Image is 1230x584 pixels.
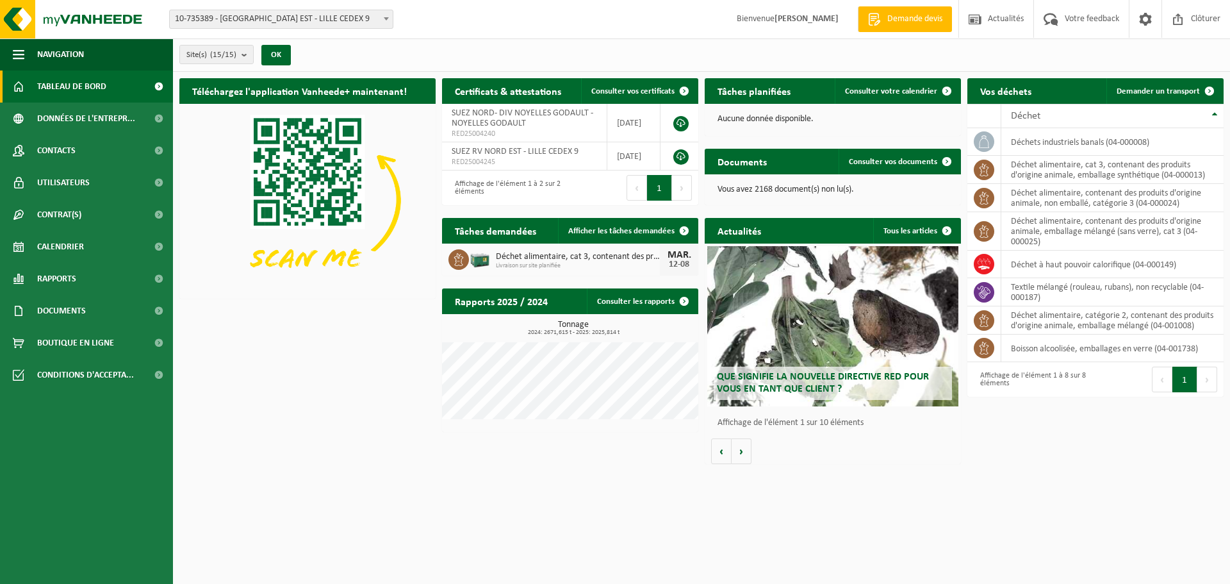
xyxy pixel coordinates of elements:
button: Next [672,175,692,201]
button: OK [261,45,291,65]
td: déchet alimentaire, contenant des produits d'origine animale, emballage mélangé (sans verre), cat... [1001,212,1224,251]
span: Consulter vos certificats [591,87,675,96]
h2: Téléchargez l'application Vanheede+ maintenant! [179,78,420,103]
span: 2024: 2671,615 t - 2025: 2025,814 t [448,330,698,336]
button: Next [1197,367,1217,392]
button: Volgende [732,438,751,464]
span: Que signifie la nouvelle directive RED pour vous en tant que client ? [717,372,929,394]
span: Demande devis [884,13,946,26]
td: déchet alimentaire, contenant des produits d'origine animale, non emballé, catégorie 3 (04-000024) [1001,184,1224,212]
span: Calendrier [37,231,84,263]
p: Affichage de l'élément 1 sur 10 éléments [717,419,955,428]
button: Site(s)(15/15) [179,45,254,64]
img: PB-LB-0680-HPE-GN-01 [469,247,491,269]
span: Consulter vos documents [849,158,937,166]
h2: Certificats & attestations [442,78,574,103]
span: SUEZ NORD- DIV NOYELLES GODAULT - NOYELLES GODAULT [452,108,593,128]
span: Afficher les tâches demandées [568,227,675,235]
span: Conditions d'accepta... [37,359,134,391]
h2: Tâches demandées [442,218,549,243]
p: Aucune donnée disponible. [717,115,948,124]
div: Affichage de l'élément 1 à 2 sur 2 éléments [448,174,564,202]
span: 10-735389 - SUEZ RV NORD EST - LILLE CEDEX 9 [170,10,393,28]
a: Consulter les rapports [587,288,697,314]
div: 12-08 [666,260,692,269]
span: Documents [37,295,86,327]
span: Consulter votre calendrier [845,87,937,96]
a: Demander un transport [1106,78,1222,104]
span: Contrat(s) [37,199,81,231]
button: 1 [1172,367,1197,392]
span: Données de l'entrepr... [37,103,135,135]
span: Utilisateurs [37,167,90,199]
span: Rapports [37,263,76,295]
h2: Tâches planifiées [705,78,803,103]
td: déchet alimentaire, cat 3, contenant des produits d'origine animale, emballage synthétique (04-00... [1001,156,1224,184]
span: SUEZ RV NORD EST - LILLE CEDEX 9 [452,147,578,156]
strong: [PERSON_NAME] [775,14,839,24]
span: Navigation [37,38,84,71]
span: Déchet [1011,111,1040,121]
button: 1 [647,175,672,201]
button: Previous [627,175,647,201]
div: Affichage de l'élément 1 à 8 sur 8 éléments [974,365,1089,394]
a: Que signifie la nouvelle directive RED pour vous en tant que client ? [707,246,958,406]
td: déchet à haut pouvoir calorifique (04-000149) [1001,251,1224,278]
a: Consulter vos documents [839,149,960,174]
span: Demander un transport [1117,87,1200,96]
h3: Tonnage [448,321,698,336]
a: Consulter vos certificats [581,78,697,104]
button: Vorige [711,438,732,464]
td: déchet alimentaire, catégorie 2, contenant des produits d'origine animale, emballage mélangé (04-... [1001,306,1224,335]
span: 10-735389 - SUEZ RV NORD EST - LILLE CEDEX 9 [169,10,393,29]
a: Demande devis [858,6,952,32]
a: Tous les articles [873,218,960,244]
div: MAR. [666,250,692,260]
button: Previous [1152,367,1172,392]
span: RED25004245 [452,157,597,167]
td: textile mélangé (rouleau, rubans), non recyclable (04-000187) [1001,278,1224,306]
h2: Actualités [705,218,774,243]
img: Download de VHEPlus App [179,104,436,296]
td: [DATE] [607,104,660,142]
span: Tableau de bord [37,71,106,103]
h2: Rapports 2025 / 2024 [442,288,561,313]
span: Boutique en ligne [37,327,114,359]
td: [DATE] [607,142,660,171]
td: déchets industriels banals (04-000008) [1001,128,1224,156]
span: Déchet alimentaire, cat 3, contenant des produits d'origine animale, emballage s... [496,252,660,262]
count: (15/15) [210,51,236,59]
p: Vous avez 2168 document(s) non lu(s). [717,185,948,194]
h2: Documents [705,149,780,174]
span: Site(s) [186,46,236,65]
h2: Vos déchets [967,78,1044,103]
span: RED25004240 [452,129,597,139]
td: boisson alcoolisée, emballages en verre (04-001738) [1001,335,1224,362]
span: Contacts [37,135,76,167]
a: Consulter votre calendrier [835,78,960,104]
span: Livraison sur site planifiée [496,262,660,270]
a: Afficher les tâches demandées [558,218,697,244]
